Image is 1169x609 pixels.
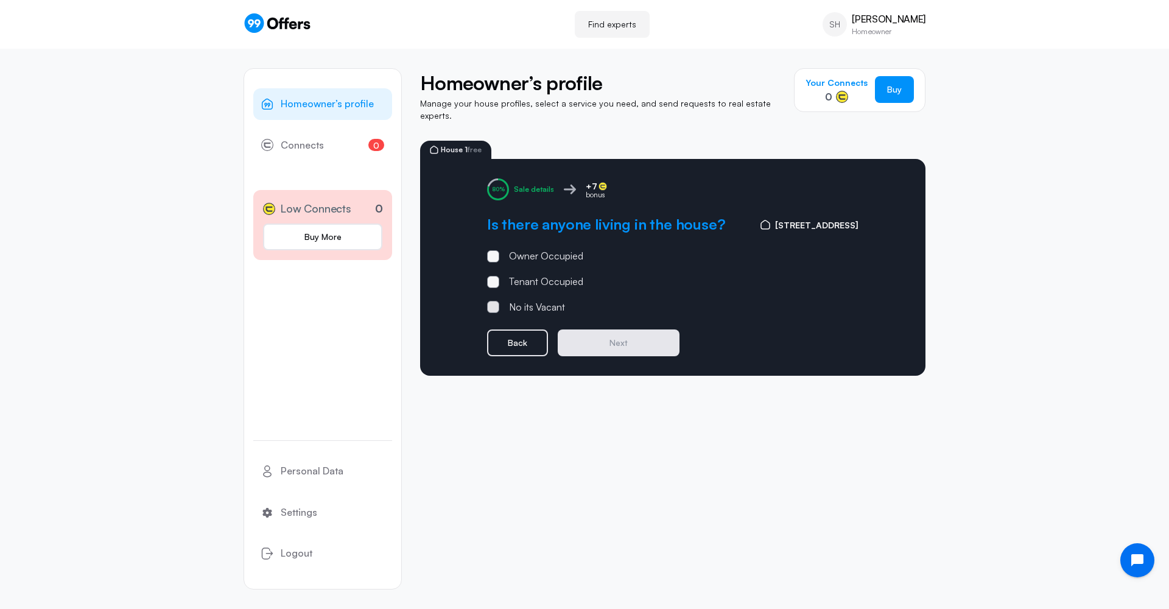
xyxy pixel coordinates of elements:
a: Buy [875,76,914,103]
p: Manage your house profiles, select a service you need, and send requests to real estate experts. [420,97,782,121]
span: Settings [281,505,317,521]
div: No its Vacant [509,300,565,315]
a: Connects0 [253,130,392,161]
p: [PERSON_NAME] [852,13,925,25]
button: Next [558,329,679,356]
span: House 1 [441,146,482,153]
div: Owner Occupied [509,248,583,264]
a: Find experts [575,11,650,38]
h5: Homeowner’s profile [420,68,782,97]
button: Logout [253,538,392,569]
span: free [468,145,482,154]
a: Settings [253,497,392,529]
span: 0 [825,90,832,104]
span: Personal Data [281,463,343,479]
p: bonus [586,190,607,200]
a: Personal Data [253,456,392,487]
span: Connects [281,138,324,153]
span: 0 [368,139,384,151]
h2: Is there anyone living in the house? [487,215,726,234]
span: Homeowner’s profile [281,96,374,112]
p: Your Connects [806,76,868,90]
span: [STREET_ADDRESS] [775,219,858,232]
a: Homeowner’s profile [253,88,392,120]
span: SH [829,18,840,30]
button: Back [487,329,548,356]
a: Buy More [263,224,382,250]
span: +7 [586,180,597,193]
span: Low Connects [280,200,351,217]
p: 0 [375,200,383,217]
div: Tenant Occupied [509,274,583,290]
div: Sale details [514,185,554,194]
span: Logout [281,546,312,561]
p: Homeowner [852,28,925,35]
